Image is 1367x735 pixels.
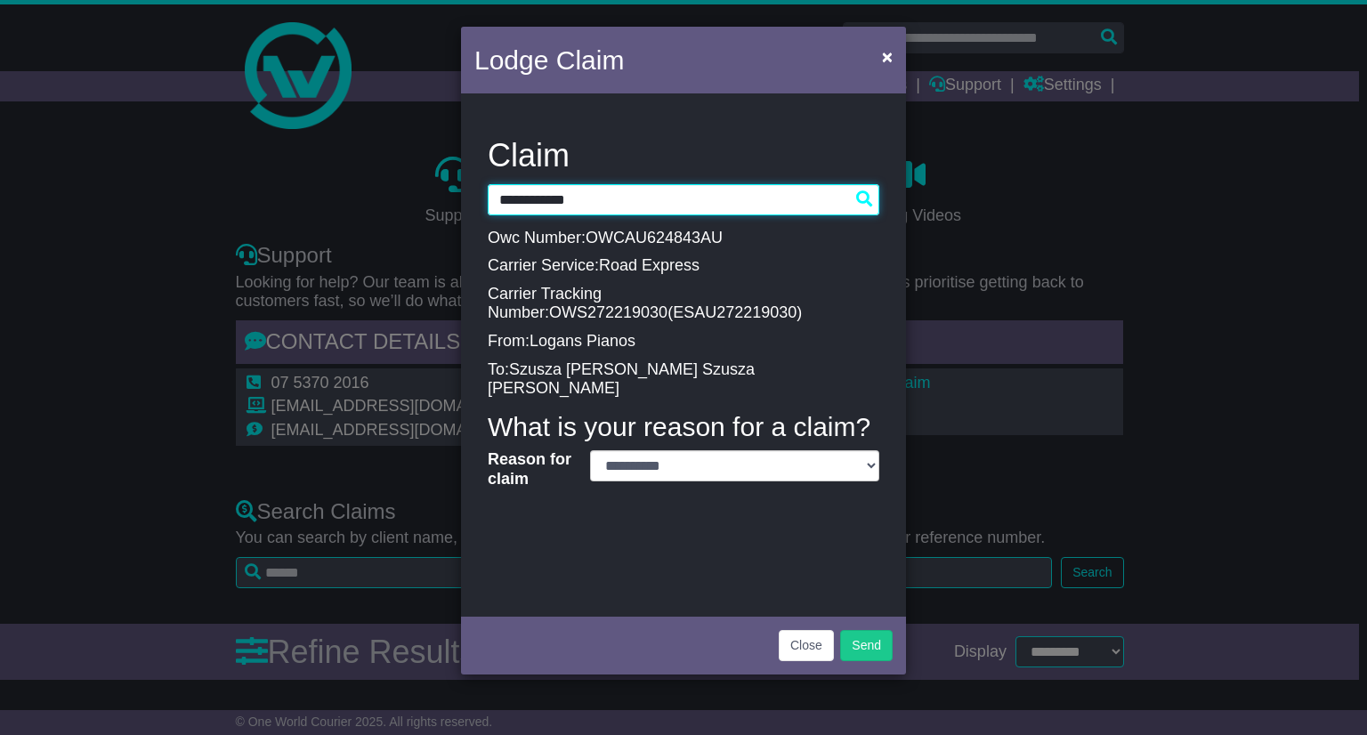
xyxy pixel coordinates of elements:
[840,630,893,661] button: Send
[488,332,879,351] p: From:
[599,256,700,274] span: Road Express
[488,256,879,276] p: Carrier Service:
[779,630,834,661] button: Close
[549,303,667,321] span: OWS272219030
[488,360,755,398] span: Szusza [PERSON_NAME] Szusza [PERSON_NAME]
[873,38,902,75] button: Close
[882,46,893,67] span: ×
[488,412,879,441] h4: What is your reason for a claim?
[586,229,723,246] span: OWCAU624843AU
[488,285,879,323] p: Carrier Tracking Number: ( )
[530,332,635,350] span: Logans Pianos
[488,360,879,399] p: To:
[488,229,879,248] p: Owc Number:
[479,450,581,489] label: Reason for claim
[488,138,879,174] h3: Claim
[673,303,797,321] span: ESAU272219030
[474,40,624,80] h4: Lodge Claim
